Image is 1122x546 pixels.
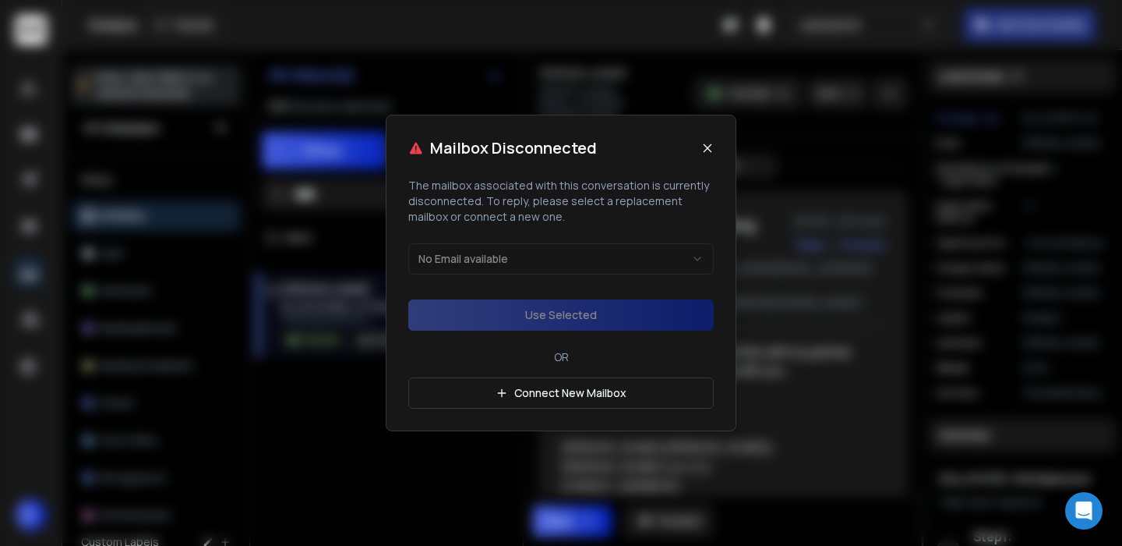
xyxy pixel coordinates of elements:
[1065,492,1103,530] div: Open Intercom Messenger
[408,378,714,409] button: Connect New Mailbox
[408,243,714,275] button: No Email available
[408,178,714,225] p: The mailbox associated with this conversation is currently disconnected. To reply, please select ...
[408,137,597,159] div: Mailbox Disconnected
[548,349,575,365] span: OR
